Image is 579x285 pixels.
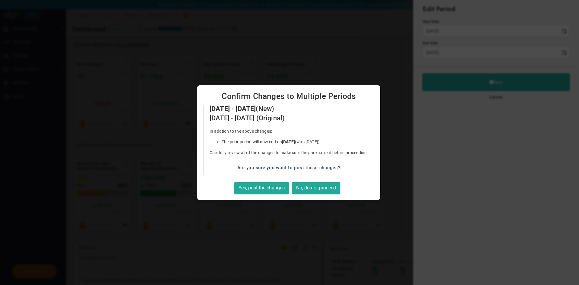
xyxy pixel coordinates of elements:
button: Yes, post the changes [234,182,289,194]
p: Carefully review all of the changes to make sure they are correct before proceeding. [210,150,368,156]
button: No, do not proceed [292,182,340,194]
strong: [DATE] - [DATE] [210,105,256,112]
span: Confirm Changes to Multiple Periods [202,91,375,101]
li: The prior period will now end on (was [DATE]). [222,139,368,145]
p: In addtion to the above changes: [210,128,368,134]
h3: Are you sure you want to post these changes? [210,165,368,171]
h2: (New) [DATE] - [DATE] (Original) [210,104,368,124]
strong: [DATE] [282,139,295,144]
